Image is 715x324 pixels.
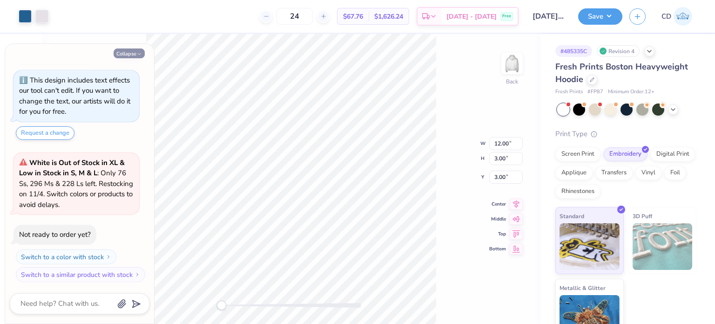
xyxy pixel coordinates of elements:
button: Save [578,8,622,25]
div: Embroidery [603,147,648,161]
div: Not ready to order yet? [19,230,91,239]
button: Switch to a similar product with stock [16,267,145,282]
span: CD [661,11,671,22]
span: Free [502,13,511,20]
span: : Only 76 Ss, 296 Ms & 228 Ls left. Restocking on 11/4. Switch colors or products to avoid delays. [19,158,133,209]
img: Switch to a similar product with stock [135,272,140,277]
span: Metallic & Glitter [560,283,606,293]
strong: White is Out of Stock in XL & Low in Stock in S, M & L [19,158,125,178]
img: Switch to a color with stock [106,254,111,260]
input: Untitled Design [526,7,571,26]
div: Back [506,77,518,86]
div: Revision 4 [597,45,640,57]
span: Standard [560,211,584,221]
img: Standard [560,223,620,270]
div: Applique [555,166,593,180]
button: Collapse [114,48,145,58]
span: Bottom [489,245,506,253]
div: Accessibility label [217,301,226,310]
span: 3D Puff [633,211,652,221]
span: Fresh Prints Boston Heavyweight Hoodie [555,61,688,85]
span: Minimum Order: 12 + [608,88,654,96]
button: Switch to a color with stock [16,249,116,264]
div: Transfers [595,166,633,180]
img: 3D Puff [633,223,693,270]
div: Vinyl [635,166,661,180]
div: # 485335C [555,45,592,57]
div: Digital Print [650,147,695,161]
span: Center [489,200,506,208]
div: Rhinestones [555,185,600,199]
div: Screen Print [555,147,600,161]
span: [DATE] - [DATE] [446,12,497,21]
div: Foil [664,166,686,180]
img: Back [503,54,521,73]
span: Middle [489,215,506,223]
span: $1,626.24 [374,12,403,21]
input: – – [277,8,313,25]
span: $67.76 [343,12,363,21]
img: Crishel Dayo Isa [674,7,692,26]
span: Fresh Prints [555,88,583,96]
a: CD [657,7,696,26]
div: This design includes text effects our tool can't edit. If you want to change the text, our artist... [19,76,130,117]
button: Request a change [16,126,74,140]
span: Top [489,230,506,238]
div: Print Type [555,129,696,139]
span: # FP87 [587,88,603,96]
